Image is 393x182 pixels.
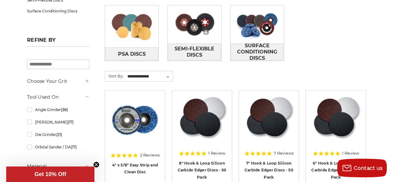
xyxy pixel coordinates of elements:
a: 6" Hook & Loop Silicon Carbide Edger Discs - 50 Pack [311,161,360,180]
a: PSA Discs [105,47,158,60]
span: 1 Review [208,151,225,155]
a: Silicon Carbide 8" Hook & Loop Edger Discs [176,95,227,146]
span: (17) [68,120,74,124]
a: Angle Grinder [27,104,89,115]
label: Sort By: [105,71,124,81]
a: [PERSON_NAME] [27,117,89,128]
span: Surface Conditioning Discs [231,40,284,63]
span: Contact us [354,165,383,171]
span: Semi-Flexible Discs [168,44,221,60]
a: Surface Conditioning Discs [231,44,284,61]
a: 4" x 5/8" Easy Strip and Clean Disc [112,163,158,175]
span: 2 Reviews [140,153,159,157]
a: Die Grinder [27,129,89,140]
img: Silicon Carbide 7" Hook & Loop Edger Discs [244,95,294,145]
span: 1 Review [342,151,359,155]
h5: Material [27,162,89,170]
a: Silicon Carbide 7" Hook & Loop Edger Discs [243,95,294,146]
a: Orbital Sander / DA [27,142,89,152]
h5: Refine by [27,37,89,47]
img: Silicon Carbide 8" Hook & Loop Edger Discs [177,95,227,145]
a: Silicon Carbide 6" Hook & Loop Edger Discs [310,95,361,146]
img: Surface Conditioning Discs [231,5,284,43]
button: Close teaser [93,161,99,168]
img: 4" x 5/8" easy strip and clean discs [110,95,160,145]
img: Semi-Flexible Discs [168,5,221,43]
a: Surface Conditioning Discs [27,6,89,16]
img: PSA Discs [105,7,158,45]
span: 7 Reviews [274,151,294,155]
a: 8" Hook & Loop Silicon Carbide Edger Discs - 50 Pack [177,161,226,180]
span: (17) [71,145,77,149]
h5: Tool Used On [27,93,89,101]
div: Get 10% OffClose teaser [6,166,94,182]
a: 7" Hook & Loop Silicon Carbide Edger Discs - 50 Pack [244,161,293,180]
span: (38) [61,107,68,112]
span: (21) [56,132,62,137]
button: Contact us [337,159,387,177]
a: 4" x 5/8" easy strip and clean discs [109,95,160,146]
select: Sort By: [126,72,173,81]
img: Silicon Carbide 6" Hook & Loop Edger Discs [311,95,361,145]
span: Get 10% Off [34,171,66,177]
h5: Choose Your Grit [27,77,89,85]
span: PSA Discs [118,49,146,59]
a: Semi-Flexible Discs [168,44,221,61]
